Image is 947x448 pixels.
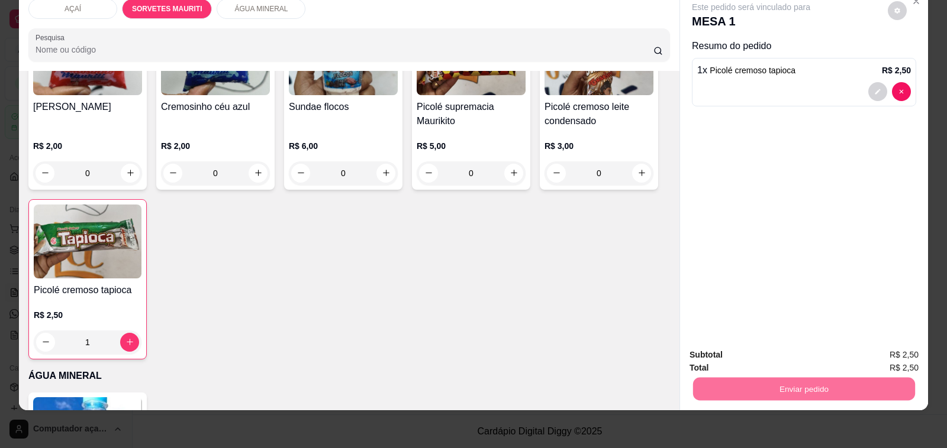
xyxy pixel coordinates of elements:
p: R$ 2,50 [34,309,141,321]
p: Resumo do pedido [692,39,916,53]
p: R$ 3,00 [545,140,653,152]
input: Pesquisa [36,44,653,56]
button: decrease-product-quantity [868,82,887,101]
p: R$ 2,00 [161,140,270,152]
button: decrease-product-quantity [36,333,55,352]
button: increase-product-quantity [632,164,651,183]
p: AÇAÍ [65,4,81,14]
p: R$ 6,00 [289,140,398,152]
button: Enviar pedido [693,378,915,401]
p: R$ 5,00 [417,140,526,152]
span: R$ 2,50 [890,361,919,374]
button: increase-product-quantity [249,164,268,183]
p: Este pedido será vinculado para [692,1,810,13]
button: decrease-product-quantity [419,164,438,183]
h4: Picolé supremacia Maurikito [417,100,526,128]
button: decrease-product-quantity [36,164,54,183]
p: 1 x [697,63,795,77]
p: ÁGUA MINERAL [28,369,670,383]
strong: Total [690,363,708,372]
p: MESA 1 [692,13,810,30]
p: R$ 2,00 [33,140,142,152]
button: increase-product-quantity [504,164,523,183]
h4: [PERSON_NAME] [33,100,142,114]
h4: Cremosinho céu azul [161,100,270,114]
button: decrease-product-quantity [163,164,182,183]
button: decrease-product-quantity [547,164,566,183]
button: decrease-product-quantity [291,164,310,183]
p: ÁGUA MINERAL [234,4,288,14]
button: increase-product-quantity [120,333,139,352]
label: Pesquisa [36,33,69,43]
p: SORVETES MAURITI [132,4,202,14]
h4: Sundae flocos [289,100,398,114]
span: Picolé cremoso tapioca [710,66,795,75]
h4: Picolé cremoso leite condensado [545,100,653,128]
p: R$ 2,50 [882,64,911,76]
button: decrease-product-quantity [892,82,911,101]
h4: Picolé cremoso tapioca [34,283,141,297]
button: increase-product-quantity [376,164,395,183]
button: decrease-product-quantity [888,1,907,20]
img: product-image [34,204,141,278]
button: increase-product-quantity [121,164,140,183]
